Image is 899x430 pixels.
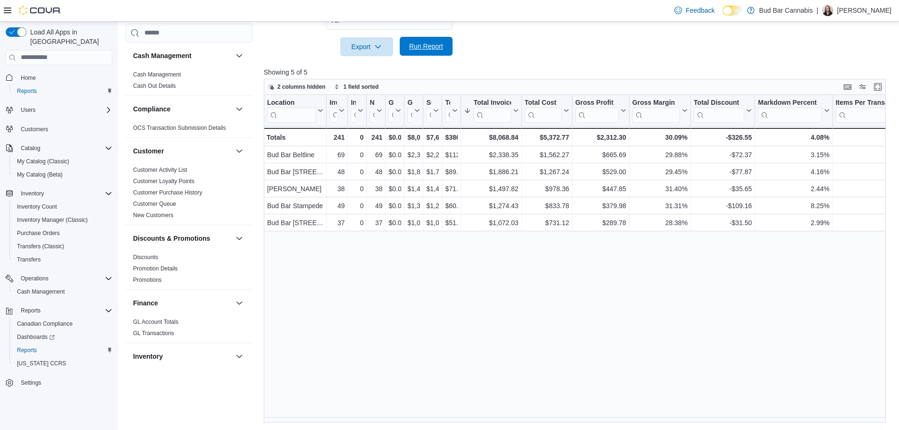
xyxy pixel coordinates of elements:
div: Gross Margin [632,98,680,107]
div: Invoices Sold [329,98,337,107]
span: Inventory Manager (Classic) [13,214,112,226]
span: Settings [21,379,41,387]
div: 0 [351,149,363,160]
button: Display options [857,81,868,93]
div: -$72.37 [694,149,752,160]
a: My Catalog (Classic) [13,156,73,167]
a: New Customers [133,212,173,219]
span: GL Transactions [133,329,174,337]
div: $1,426.21 [426,183,439,194]
div: $1,461.86 [407,183,420,194]
a: Dashboards [13,331,59,343]
button: Settings [2,376,116,389]
a: Customer Purchase History [133,189,202,196]
span: Feedback [686,6,714,15]
button: Inventory [2,187,116,200]
button: Reports [9,84,116,98]
p: | [816,5,818,16]
p: Showing 5 of 5 [264,67,892,77]
span: Catalog [17,143,112,154]
button: 1 field sorted [330,81,383,93]
div: 0 [351,200,363,211]
span: Cash Management [17,288,65,295]
div: Invoices Sold [329,98,337,122]
div: $0.00 [388,166,401,177]
span: Washington CCRS [13,358,112,369]
div: $1,274.43 [464,200,518,211]
button: Export [340,37,393,56]
span: Run Report [409,42,443,51]
button: Canadian Compliance [9,317,116,330]
div: $89.97 [445,166,458,177]
span: Settings [17,377,112,388]
a: Cash Management [13,286,68,297]
div: 30.09% [632,132,688,143]
div: Gift Cards [388,98,394,107]
div: Total Invoiced [473,98,511,122]
a: Reports [13,85,41,97]
button: Customers [2,122,116,136]
button: Inventory Manager (Classic) [9,213,116,227]
div: $0.00 [388,149,401,160]
span: Customer Activity List [133,166,187,174]
div: Totals [267,132,323,143]
div: Invoices Ref [351,98,356,107]
button: Transfers (Classic) [9,240,116,253]
span: Inventory [17,188,112,199]
div: -$77.87 [694,166,752,177]
button: Run Report [400,37,453,56]
div: Bud Bar [STREET_ADDRESS] [267,217,323,228]
button: Customer [234,145,245,157]
div: $112.91 [445,149,458,160]
button: Users [17,104,39,116]
span: Reports [17,305,112,316]
button: Users [2,103,116,117]
div: $1,052.40 [407,217,420,228]
div: $1,322.92 [407,200,420,211]
div: 0 [351,132,363,143]
div: 48 [329,166,344,177]
button: Customer [133,146,232,156]
button: Catalog [17,143,44,154]
a: Promotion Details [133,265,178,272]
span: Inventory Count [17,203,57,211]
div: $1,796.24 [426,166,439,177]
span: Home [21,74,36,82]
div: 69 [329,149,344,160]
button: [US_STATE] CCRS [9,357,116,370]
a: Inventory Manager (Classic) [13,214,92,226]
div: $379.98 [575,200,626,211]
div: -$35.65 [694,183,752,194]
div: 31.31% [632,200,688,211]
span: 1 field sorted [344,83,379,91]
span: Users [17,104,112,116]
div: $731.12 [524,217,569,228]
a: Promotions [133,277,162,283]
span: Purchase Orders [13,228,112,239]
div: $1,562.27 [524,149,569,160]
button: Gift Cards [388,98,401,122]
h3: Compliance [133,104,170,114]
div: Total Discount [694,98,744,122]
div: Total Discount [694,98,744,107]
div: 69 [370,149,382,160]
span: Inventory [21,190,44,197]
button: Operations [2,272,116,285]
div: Gross Profit [575,98,619,122]
button: Reports [17,305,44,316]
button: Cash Management [9,285,116,298]
span: Load All Apps in [GEOGRAPHIC_DATA] [26,27,112,46]
div: 29.88% [632,149,688,160]
div: Markdown Percent [758,98,822,122]
div: Kelsey G [822,5,833,16]
p: [PERSON_NAME] [837,5,891,16]
div: $529.00 [575,166,626,177]
div: $1,267.24 [524,166,569,177]
div: $665.69 [575,149,626,160]
div: $2,338.35 [464,149,518,160]
a: Canadian Compliance [13,318,76,329]
span: Dashboards [13,331,112,343]
button: Total Cost [524,98,569,122]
